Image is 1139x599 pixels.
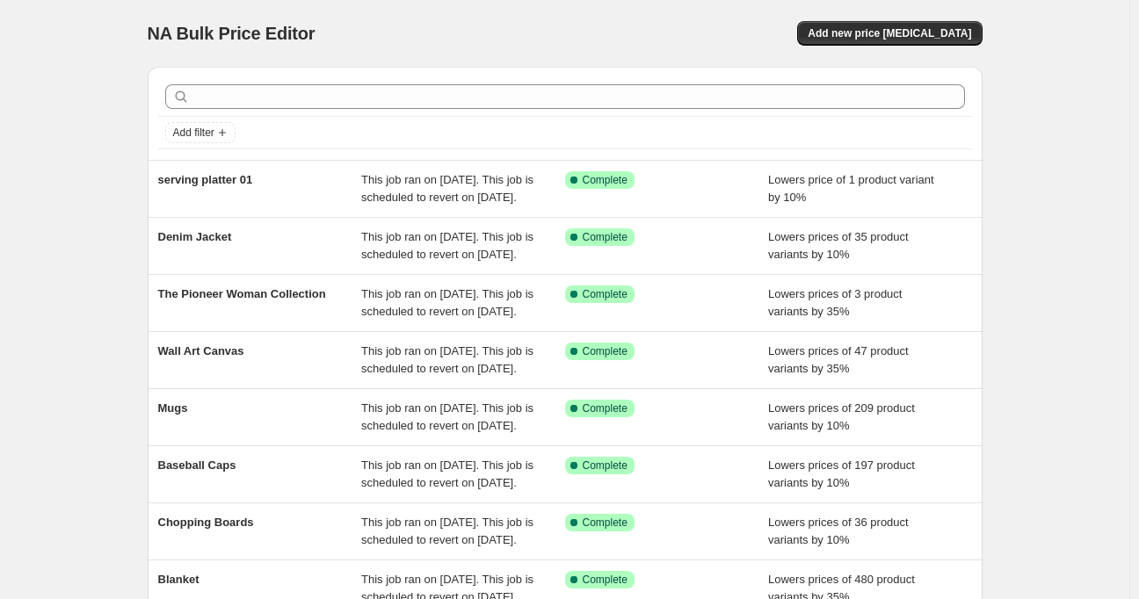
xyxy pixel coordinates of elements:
span: Complete [583,173,628,187]
span: Complete [583,516,628,530]
span: Complete [583,230,628,244]
span: Lowers price of 1 product variant by 10% [768,173,934,204]
span: Lowers prices of 197 product variants by 10% [768,458,915,489]
span: Add new price [MEDICAL_DATA] [808,26,971,40]
span: The Pioneer Woman Collection [158,287,326,300]
span: This job ran on [DATE]. This job is scheduled to revert on [DATE]. [361,344,533,375]
span: serving platter 01 [158,173,253,186]
span: Mugs [158,401,188,415]
span: Lowers prices of 209 product variants by 10% [768,401,915,432]
span: Lowers prices of 47 product variants by 35% [768,344,909,375]
span: Lowers prices of 35 product variants by 10% [768,230,909,261]
span: This job ran on [DATE]. This job is scheduled to revert on [DATE]. [361,458,533,489]
span: Baseball Caps [158,458,236,472]
span: This job ran on [DATE]. This job is scheduled to revert on [DATE]. [361,401,533,432]
span: Add filter [173,126,214,140]
span: Lowers prices of 3 product variants by 35% [768,287,902,318]
button: Add filter [165,122,236,143]
button: Add new price [MEDICAL_DATA] [797,21,982,46]
span: Complete [583,401,628,415]
span: Blanket [158,573,200,586]
span: Complete [583,458,628,473]
span: NA Bulk Price Editor [148,24,316,43]
span: This job ran on [DATE]. This job is scheduled to revert on [DATE]. [361,230,533,261]
span: Wall Art Canvas [158,344,244,357]
span: Lowers prices of 36 product variants by 10% [768,516,909,546]
span: This job ran on [DATE]. This job is scheduled to revert on [DATE]. [361,516,533,546]
span: Complete [583,573,628,587]
span: Chopping Boards [158,516,254,529]
span: This job ran on [DATE]. This job is scheduled to revert on [DATE]. [361,287,533,318]
span: Complete [583,287,628,301]
span: Denim Jacket [158,230,232,243]
span: This job ran on [DATE]. This job is scheduled to revert on [DATE]. [361,173,533,204]
span: Complete [583,344,628,358]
